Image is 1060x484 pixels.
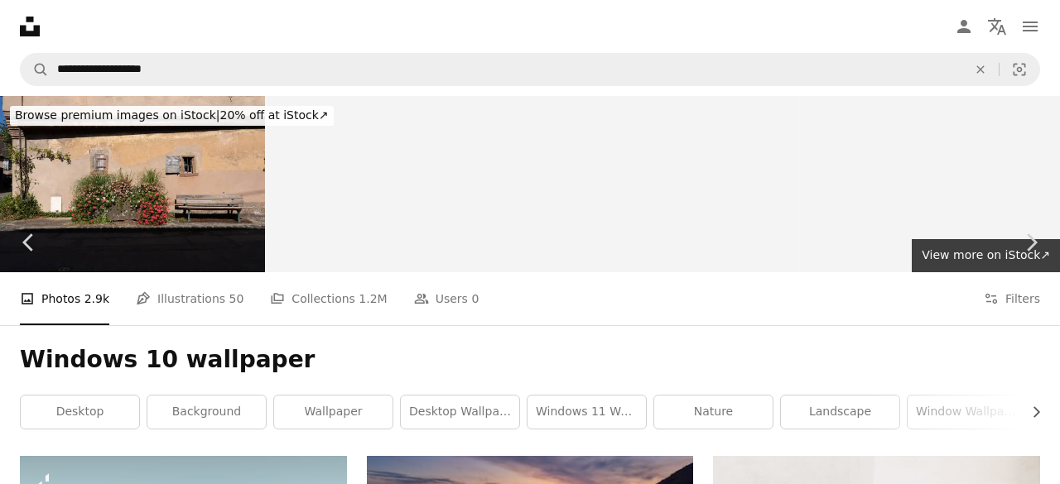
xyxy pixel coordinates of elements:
a: Log in / Sign up [947,10,980,43]
a: background [147,395,266,429]
h1: Windows 10 wallpaper [20,345,1040,375]
button: Language [980,10,1014,43]
form: Find visuals sitewide [20,53,1040,86]
span: 1.2M [359,290,387,308]
a: Next [1002,163,1060,322]
a: Users 0 [414,272,479,325]
button: Search Unsplash [21,54,49,85]
a: Illustrations 50 [136,272,243,325]
button: scroll list to the right [1021,395,1040,429]
button: Menu [1014,10,1047,43]
a: Home — Unsplash [20,17,40,36]
a: window wallpaper [908,395,1026,429]
span: View more on iStock ↗ [922,248,1050,261]
a: Collections 1.2M [270,272,387,325]
button: Visual search [1000,54,1039,85]
a: nature [654,395,773,429]
span: 0 [471,290,479,308]
a: landscape [781,395,899,429]
a: wallpaper [274,395,393,429]
a: desktop [21,395,139,429]
a: windows 11 wallpaper [528,395,646,429]
a: View more on iStock↗ [912,239,1060,272]
button: Filters [984,272,1040,325]
div: 20% off at iStock ↗ [10,106,334,126]
button: Clear [962,54,999,85]
a: desktop wallpaper [401,395,519,429]
span: 50 [229,290,244,308]
span: Browse premium images on iStock | [15,108,219,122]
